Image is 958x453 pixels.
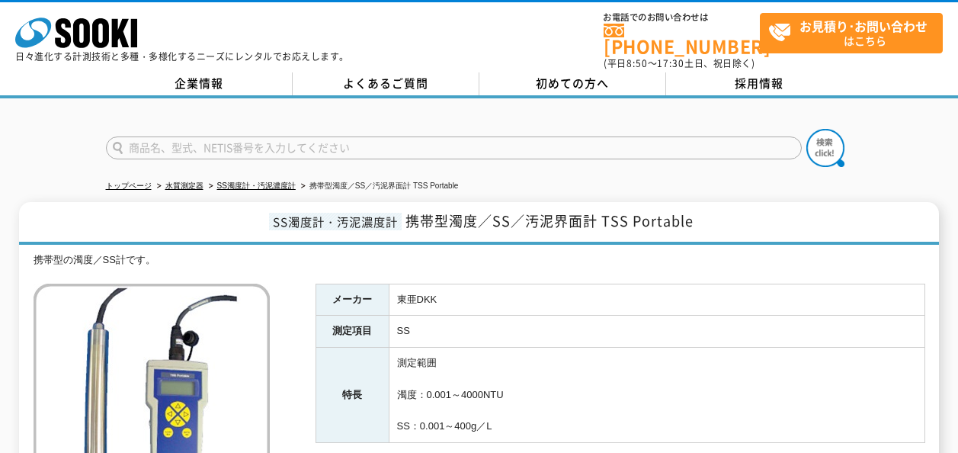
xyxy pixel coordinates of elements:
span: 17:30 [657,56,684,70]
a: 採用情報 [666,72,853,95]
div: 携帯型の濁度／SS計です。 [34,252,925,268]
li: 携帯型濁度／SS／汚泥界面計 TSS Portable [298,178,459,194]
span: SS濁度計・汚泥濃度計 [269,213,402,230]
th: 測定項目 [316,316,389,348]
td: 東亜DKK [389,284,924,316]
span: 携帯型濁度／SS／汚泥界面計 TSS Portable [405,210,694,231]
span: 初めての方へ [536,75,609,92]
strong: お見積り･お問い合わせ [799,17,928,35]
p: 日々進化する計測技術と多種・多様化するニーズにレンタルでお応えします。 [15,52,349,61]
img: btn_search.png [806,129,844,167]
th: 特長 [316,348,389,443]
a: トップページ [106,182,152,190]
span: お電話でのお問い合わせは [604,13,760,22]
span: (平日 ～ 土日、祝日除く) [604,56,755,70]
span: はこちら [768,14,942,52]
td: 測定範囲 濁度：0.001～4000NTU SS：0.001～400g／L [389,348,924,443]
th: メーカー [316,284,389,316]
a: 初めての方へ [479,72,666,95]
td: SS [389,316,924,348]
a: よくあるご質問 [293,72,479,95]
a: 水質測定器 [165,182,203,190]
a: SS濁度計・汚泥濃度計 [217,182,296,190]
a: [PHONE_NUMBER] [604,24,760,55]
a: 企業情報 [106,72,293,95]
span: 8:50 [626,56,648,70]
input: 商品名、型式、NETIS番号を入力してください [106,137,802,159]
a: お見積り･お問い合わせはこちら [760,13,943,53]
